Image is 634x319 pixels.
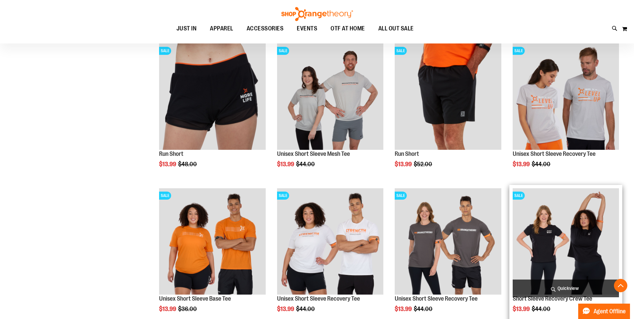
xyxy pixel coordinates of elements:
span: $52.00 [414,161,433,168]
span: $13.99 [513,161,531,168]
span: $13.99 [159,306,177,312]
a: Unisex Short Sleeve Recovery Tee [395,295,478,302]
a: Product image for Run ShortSALE [395,43,501,151]
a: Product image for Unisex Short Sleeve Recovery TeeSALE [277,188,383,296]
a: Unisex Short Sleeve Recovery Tee [277,295,360,302]
img: Product image for Run Short [395,43,501,150]
span: $13.99 [277,306,295,312]
img: Product image for Short Sleeve Recovery Crew Tee [513,188,619,295]
a: Product image for Unisex Short Sleeve Base TeeSALE [159,188,265,296]
span: EVENTS [297,21,317,36]
a: Product image for Run ShortsSALE [159,43,265,151]
span: SALE [513,47,525,55]
img: Product image for Run Shorts [159,43,265,150]
a: Unisex Short Sleeve Base Tee [159,295,231,302]
div: product [156,40,269,185]
span: $13.99 [395,306,413,312]
span: APPAREL [210,21,233,36]
span: $36.00 [178,306,198,312]
a: Product image for Short Sleeve Recovery Crew TeeSALE [513,188,619,296]
span: $44.00 [532,306,551,312]
a: Product image for Unisex Short Sleeve Recovery TeeSALE [395,188,501,296]
div: product [274,40,387,185]
span: SALE [277,192,289,200]
button: Back To Top [614,279,627,292]
span: ALL OUT SALE [378,21,414,36]
span: Agent Offline [594,308,626,315]
span: SALE [277,47,289,55]
span: $13.99 [277,161,295,168]
span: ACCESSORIES [247,21,284,36]
a: Run Short [159,150,183,157]
span: SALE [395,192,407,200]
img: Product image for Unisex Short Sleeve Recovery Tee [395,188,501,295]
span: $44.00 [414,306,433,312]
a: Run Short [395,150,419,157]
span: SALE [513,192,525,200]
img: Product image for Unisex Short Sleeve Mesh Tee [277,43,383,150]
a: Short Sleeve Recovery Crew Tee [513,295,592,302]
a: Unisex Short Sleeve Mesh Tee [277,150,350,157]
span: $44.00 [532,161,551,168]
span: $13.99 [513,306,531,312]
img: Product image for Unisex Short Sleeve Recovery Tee [277,188,383,295]
span: SALE [159,192,171,200]
img: Shop Orangetheory [280,7,354,21]
img: Product image for Unisex Short Sleeve Recovery Tee [513,43,619,150]
span: SALE [159,47,171,55]
span: $44.00 [296,161,316,168]
span: $13.99 [159,161,177,168]
div: product [509,40,622,185]
button: Agent Offline [578,304,630,319]
a: Product image for Unisex Short Sleeve Recovery TeeSALE [513,43,619,151]
img: Product image for Unisex Short Sleeve Base Tee [159,188,265,295]
span: $44.00 [296,306,316,312]
a: Product image for Unisex Short Sleeve Mesh TeeSALE [277,43,383,151]
div: product [391,40,504,185]
span: JUST IN [176,21,197,36]
span: SALE [395,47,407,55]
span: $48.00 [178,161,198,168]
a: Unisex Short Sleeve Recovery Tee [513,150,596,157]
span: OTF AT HOME [331,21,365,36]
span: $13.99 [395,161,413,168]
a: Quickview [513,280,619,297]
